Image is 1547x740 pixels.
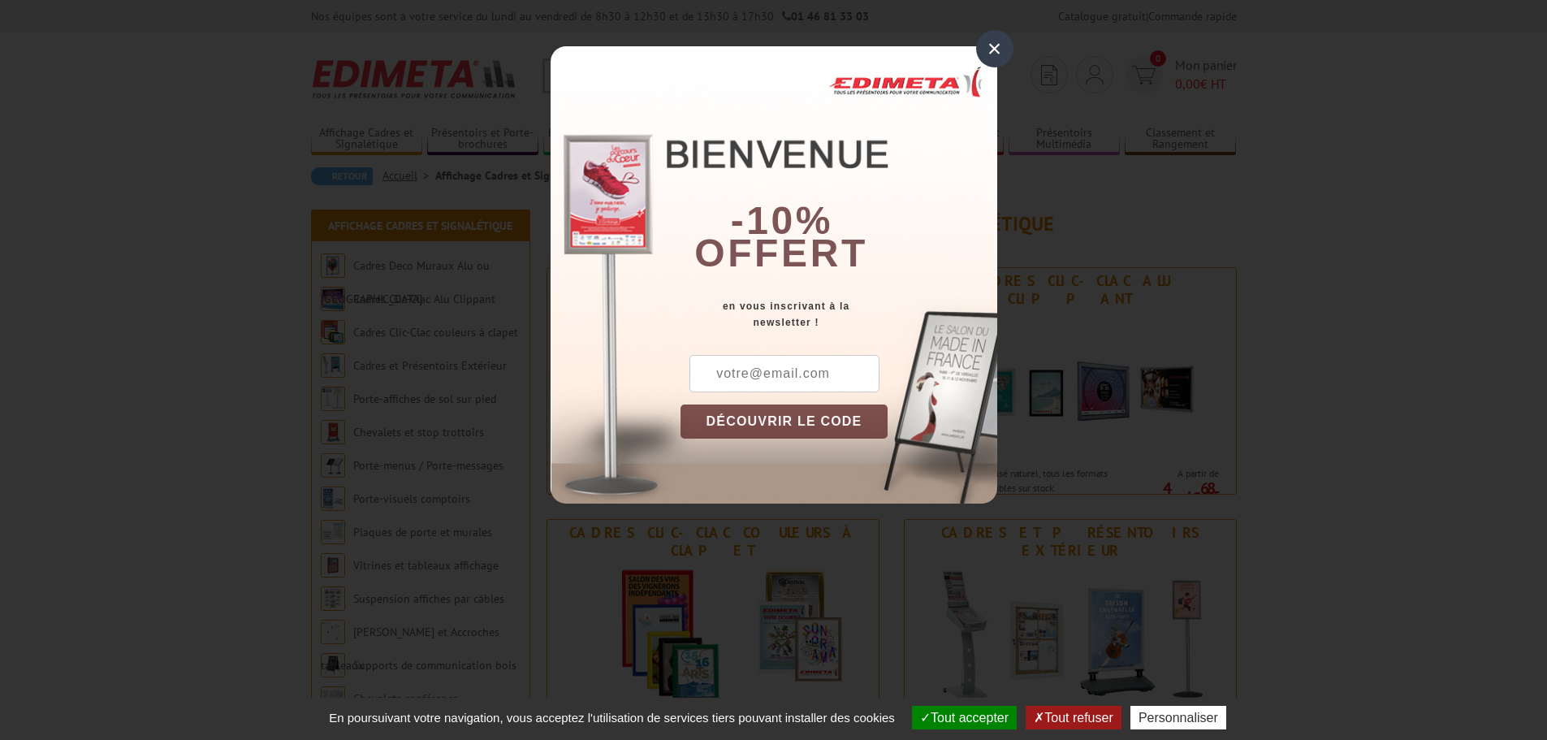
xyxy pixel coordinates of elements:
[1026,706,1121,729] button: Tout refuser
[731,199,833,242] b: -10%
[1130,706,1226,729] button: Personnaliser (fenêtre modale)
[681,405,888,439] button: DÉCOUVRIR LE CODE
[689,355,879,392] input: votre@email.com
[321,711,903,725] span: En poursuivant votre navigation, vous acceptez l'utilisation de services tiers pouvant installer ...
[976,30,1013,67] div: ×
[912,706,1017,729] button: Tout accepter
[694,232,868,275] font: offert
[681,298,997,331] div: en vous inscrivant à la newsletter !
